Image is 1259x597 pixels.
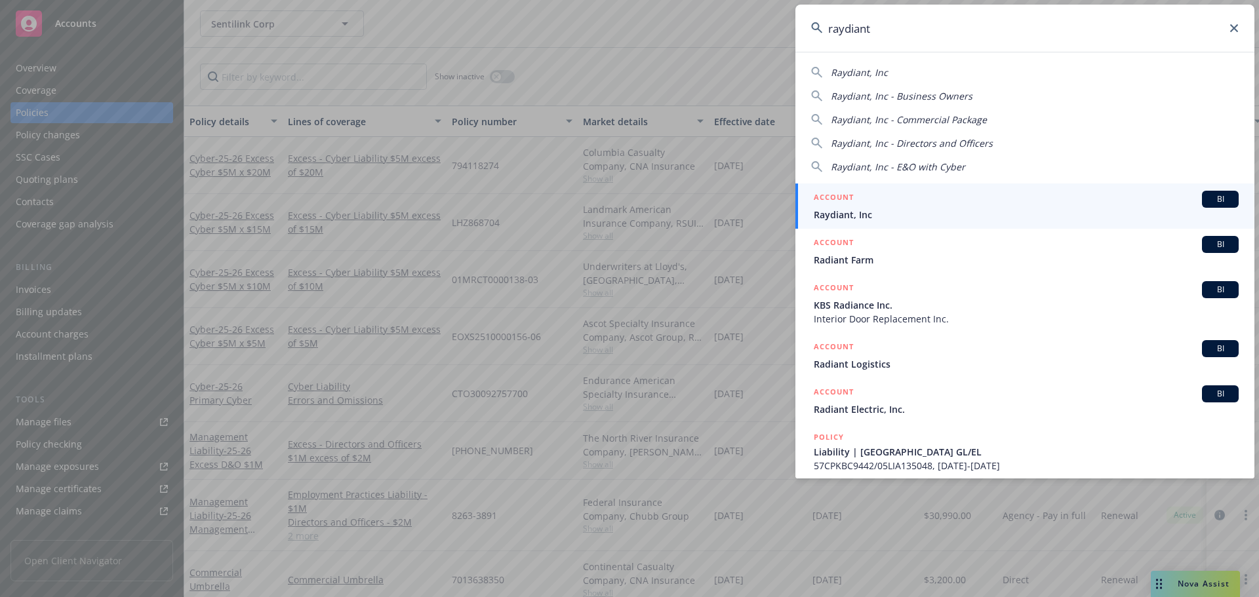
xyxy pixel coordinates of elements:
[795,183,1254,229] a: ACCOUNTBIRaydiant, Inc
[1207,343,1233,355] span: BI
[814,459,1239,472] span: 57CPKBC9442/05LIA135048, [DATE]-[DATE]
[795,378,1254,423] a: ACCOUNTBIRadiant Electric, Inc.
[831,113,987,126] span: Raydiant, Inc - Commercial Package
[795,229,1254,274] a: ACCOUNTBIRadiant Farm
[814,445,1239,459] span: Liability | [GEOGRAPHIC_DATA] GL/EL
[831,137,993,149] span: Raydiant, Inc - Directors and Officers
[1207,239,1233,250] span: BI
[814,208,1239,221] span: Raydiant, Inc
[814,431,844,444] h5: POLICY
[1207,388,1233,400] span: BI
[814,402,1239,416] span: Radiant Electric, Inc.
[795,423,1254,480] a: POLICYLiability | [GEOGRAPHIC_DATA] GL/EL57CPKBC9442/05LIA135048, [DATE]-[DATE]
[814,357,1239,371] span: Radiant Logistics
[795,274,1254,333] a: ACCOUNTBIKBS Radiance Inc.Interior Door Replacement Inc.
[814,236,854,252] h5: ACCOUNT
[831,161,965,173] span: Raydiant, Inc - E&O with Cyber
[814,298,1239,312] span: KBS Radiance Inc.
[795,5,1254,52] input: Search...
[831,66,888,79] span: Raydiant, Inc
[795,333,1254,378] a: ACCOUNTBIRadiant Logistics
[814,281,854,297] h5: ACCOUNT
[814,253,1239,267] span: Radiant Farm
[814,340,854,356] h5: ACCOUNT
[814,191,854,206] h5: ACCOUNT
[1207,193,1233,205] span: BI
[814,312,1239,326] span: Interior Door Replacement Inc.
[831,90,972,102] span: Raydiant, Inc - Business Owners
[1207,284,1233,296] span: BI
[814,385,854,401] h5: ACCOUNT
